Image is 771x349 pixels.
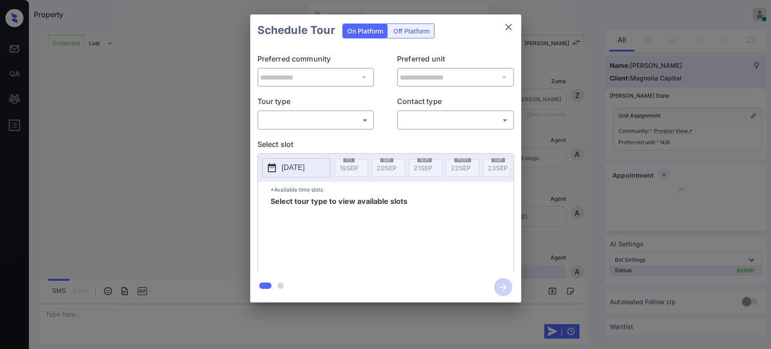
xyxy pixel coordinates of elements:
span: Select tour type to view available slots [271,198,407,270]
p: Tour type [257,96,374,110]
div: Off Platform [389,24,434,38]
button: close [500,18,518,36]
p: [DATE] [282,162,305,173]
p: Contact type [397,96,514,110]
button: [DATE] [262,158,330,177]
p: Select slot [257,139,514,153]
div: On Platform [343,24,388,38]
p: *Available time slots [271,182,514,198]
p: Preferred community [257,53,374,68]
h2: Schedule Tour [250,14,342,46]
p: Preferred unit [397,53,514,68]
